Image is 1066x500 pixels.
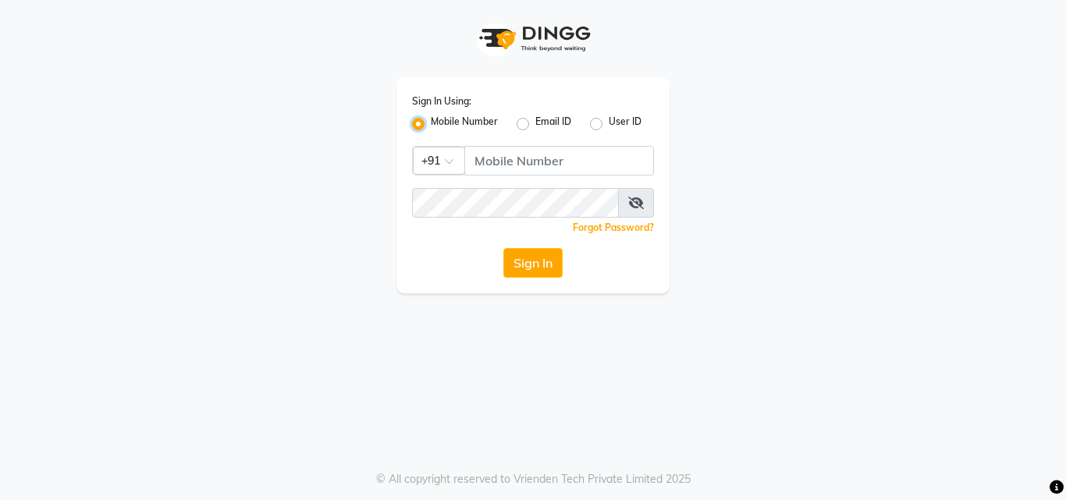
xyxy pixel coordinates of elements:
button: Sign In [503,248,563,278]
input: Username [464,146,654,176]
label: Email ID [535,115,571,133]
img: logo1.svg [471,16,595,62]
label: User ID [609,115,641,133]
label: Mobile Number [431,115,498,133]
input: Username [412,188,619,218]
label: Sign In Using: [412,94,471,108]
a: Forgot Password? [573,222,654,233]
